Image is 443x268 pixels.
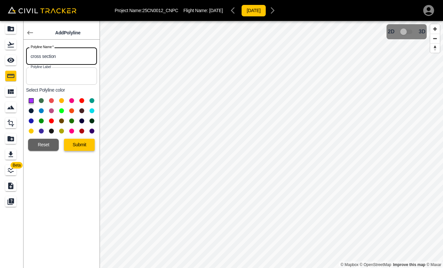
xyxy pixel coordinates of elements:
a: OpenStreetMap [360,262,391,267]
button: Reset bearing to north [430,43,440,53]
button: Zoom out [430,34,440,43]
a: Map feedback [393,262,425,267]
span: [DATE] [209,8,223,13]
span: 3D [419,29,425,35]
a: Mapbox [340,262,358,267]
a: Maxar [426,262,441,267]
p: Project Name: 25CN0012_CNPC [115,8,178,13]
span: 2D [388,29,394,35]
button: [DATE] [241,5,266,17]
img: Civil Tracker [8,7,76,14]
span: 3D model not uploaded yet [397,26,416,38]
button: Zoom in [430,24,440,34]
p: Flight Name: [183,8,223,13]
canvas: Map [100,21,443,268]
